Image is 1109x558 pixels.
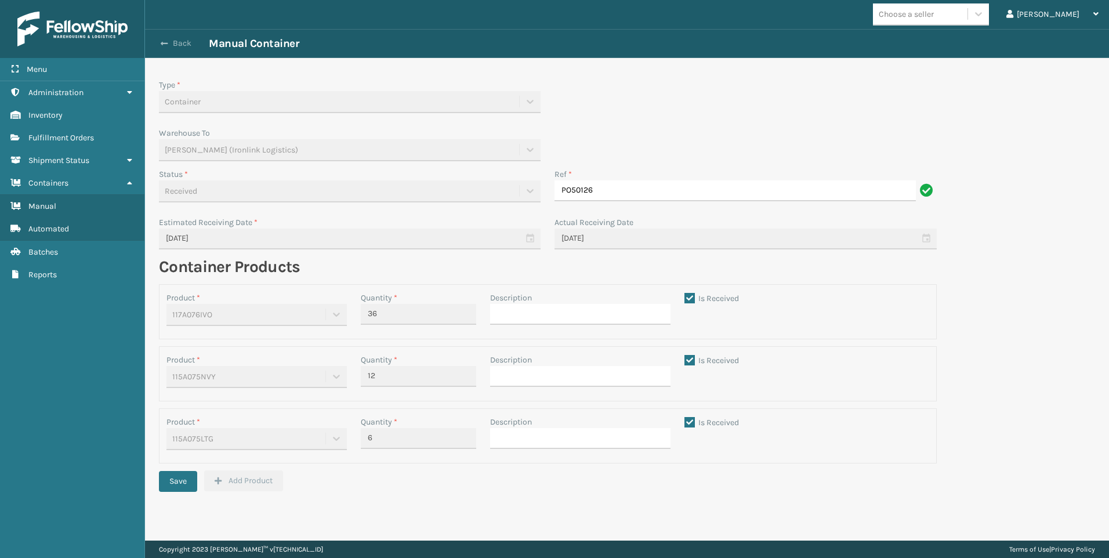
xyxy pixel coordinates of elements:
a: Privacy Policy [1051,545,1095,553]
h3: Manual Container [209,37,299,50]
p: Copyright 2023 [PERSON_NAME]™ v [TECHNICAL_ID] [159,541,323,558]
div: | [1009,541,1095,558]
h2: Container Products [159,256,937,277]
span: Fulfillment Orders [28,133,94,143]
button: Add Product [204,470,283,491]
label: Is Received [684,294,739,303]
span: Shipment Status [28,155,89,165]
span: Inventory [28,110,63,120]
img: logo [17,12,128,46]
label: Description [490,292,532,304]
label: Description [490,354,532,366]
label: Type [159,80,180,90]
span: Menu [27,64,47,74]
label: Quantity [361,292,397,304]
span: Batches [28,247,58,257]
input: MM/DD/YYYY [159,229,541,249]
span: Administration [28,88,84,97]
label: Is Received [684,418,739,427]
label: Status [159,169,188,179]
label: Actual Receiving Date [554,218,633,227]
label: Ref [554,168,572,180]
span: Automated [28,224,69,234]
label: Product [166,293,200,303]
input: MM/DD/YYYY [554,229,936,249]
span: Containers [28,178,68,188]
div: Choose a seller [879,8,934,20]
label: Estimated Receiving Date [159,218,258,227]
label: Quantity [361,354,397,366]
label: Product [166,355,200,365]
label: Is Received [684,356,739,365]
label: Warehouse To [159,128,210,138]
button: Back [155,38,209,49]
label: Product [166,417,200,427]
button: Save [159,471,197,492]
label: Quantity [361,416,397,428]
label: Description [490,416,532,428]
span: Manual [28,201,56,211]
span: Reports [28,270,57,280]
a: Terms of Use [1009,545,1049,553]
